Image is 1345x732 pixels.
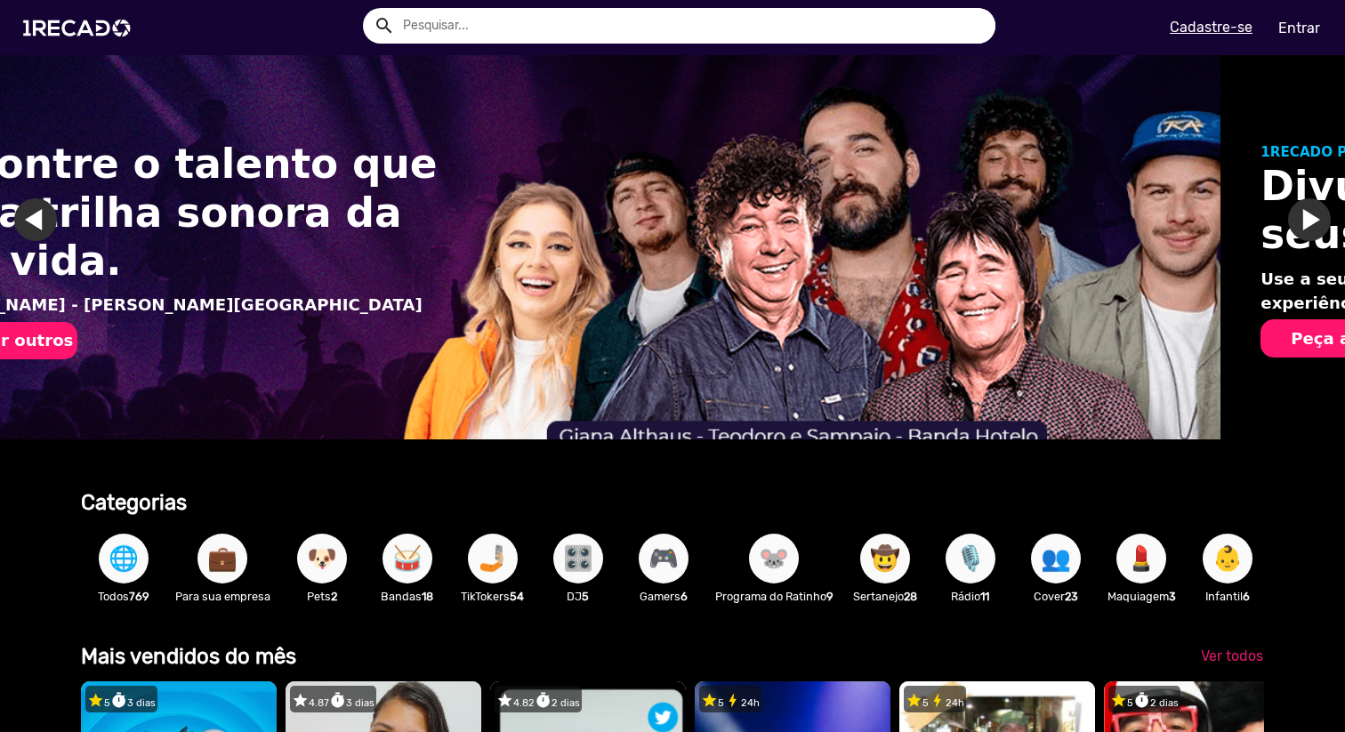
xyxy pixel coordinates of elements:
[99,534,149,583] button: 🌐
[870,534,900,583] span: 🤠
[1031,534,1081,583] button: 👥
[1203,534,1252,583] button: 👶
[81,490,187,515] b: Categorias
[1065,590,1078,603] b: 23
[1235,198,1277,241] a: Ir para o slide anterior
[367,9,399,40] button: Example home icon
[478,534,508,583] span: 🤳🏼
[1201,648,1263,664] span: Ver todos
[749,534,799,583] button: 🐭
[1243,590,1250,603] b: 6
[1170,19,1252,36] u: Cadastre-se
[851,588,919,605] p: Sertanejo
[510,590,524,603] b: 54
[422,590,433,603] b: 18
[826,590,834,603] b: 9
[563,534,593,583] span: 🎛️
[648,534,679,583] span: 🎮
[544,588,612,605] p: DJ
[129,590,149,603] b: 769
[1194,588,1261,605] p: Infantil
[207,534,238,583] span: 💼
[1107,588,1176,605] p: Maquiagem
[553,534,603,583] button: 🎛️
[1164,198,1206,241] a: Ir para o próximo slide
[331,590,337,603] b: 2
[390,8,995,44] input: Pesquisar...
[1126,534,1156,583] span: 💄
[1267,12,1332,44] a: Entrar
[904,590,917,603] b: 28
[1212,534,1243,583] span: 👶
[1116,534,1166,583] button: 💄
[582,590,589,603] b: 5
[468,534,518,583] button: 🤳🏼
[392,534,423,583] span: 🥁
[307,534,337,583] span: 🐶
[980,590,989,603] b: 11
[288,588,356,605] p: Pets
[955,534,986,583] span: 🎙️
[81,644,296,669] b: Mais vendidos do mês
[374,588,441,605] p: Bandas
[715,588,834,605] p: Programa do Ratinho
[937,588,1004,605] p: Rádio
[175,588,270,605] p: Para sua empresa
[860,534,910,583] button: 🤠
[1041,534,1071,583] span: 👥
[681,590,688,603] b: 6
[109,534,139,583] span: 🌐
[1169,590,1176,603] b: 3
[1022,588,1090,605] p: Cover
[90,588,157,605] p: Todos
[639,534,689,583] button: 🎮
[374,15,395,36] mat-icon: Example home icon
[759,534,789,583] span: 🐭
[197,534,247,583] button: 💼
[459,588,527,605] p: TikTokers
[946,534,995,583] button: 🎙️
[383,534,432,583] button: 🥁
[630,588,697,605] p: Gamers
[297,534,347,583] button: 🐶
